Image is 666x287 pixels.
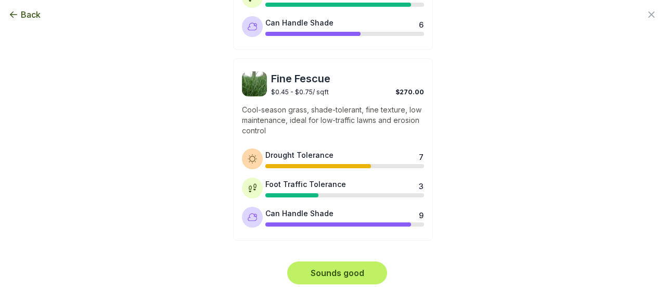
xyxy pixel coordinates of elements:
[265,179,346,190] div: Foot Traffic Tolerance
[242,105,424,136] p: Cool-season grass, shade-tolerant, fine texture, low maintenance, ideal for low-traffic lawns and...
[8,8,41,21] button: Back
[21,8,41,21] span: Back
[242,71,267,96] img: Fine Fescue sod image
[247,154,258,164] img: Drought tolerance icon
[419,181,423,189] div: 3
[419,210,423,218] div: 9
[247,212,258,222] img: Shade tolerance icon
[395,88,424,96] span: $270.00
[287,261,387,284] button: Sounds good
[247,183,258,193] img: Foot traffic tolerance icon
[271,88,329,96] span: $0.45 - $0.75 / sqft
[265,149,334,160] div: Drought Tolerance
[271,71,424,86] span: Fine Fescue
[419,152,423,160] div: 7
[265,208,334,219] div: Can Handle Shade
